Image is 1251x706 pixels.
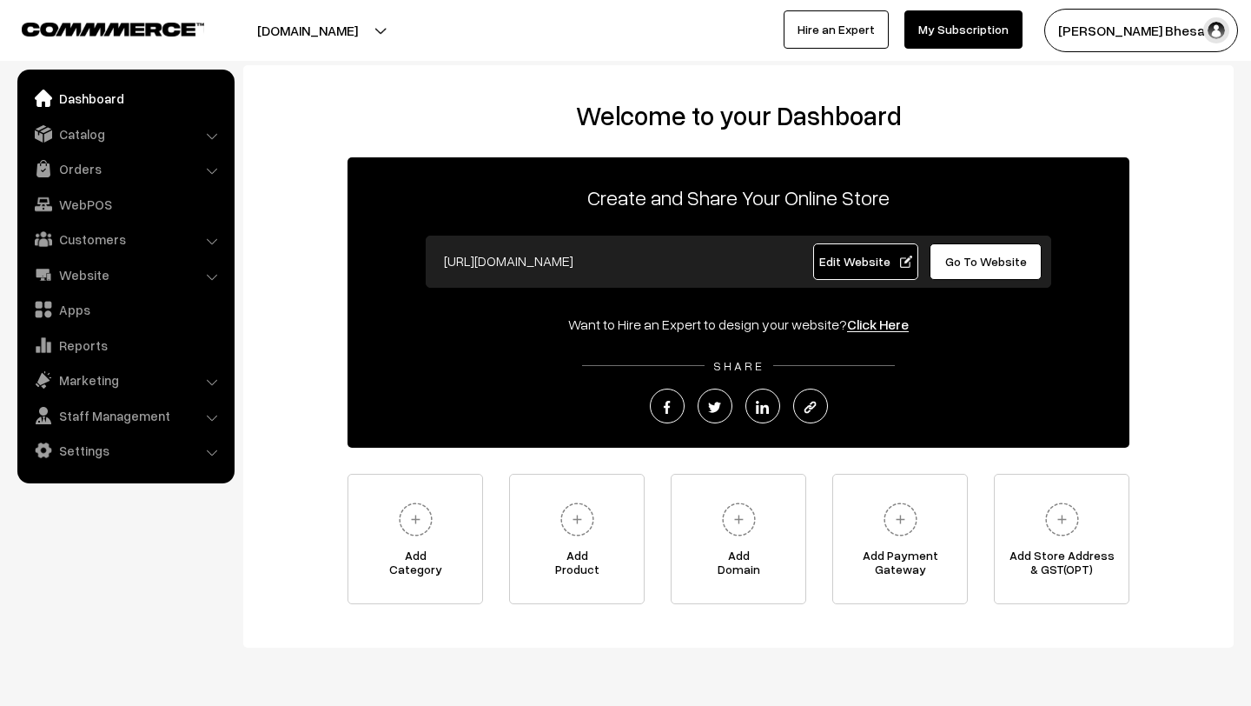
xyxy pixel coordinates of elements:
[196,9,419,52] button: [DOMAIN_NAME]
[348,549,482,583] span: Add Category
[904,10,1023,49] a: My Subscription
[22,364,228,396] a: Marketing
[994,474,1129,604] a: Add Store Address& GST(OPT)
[22,23,204,36] img: COMMMERCE
[347,182,1129,213] p: Create and Share Your Online Store
[1038,496,1086,543] img: plus.svg
[832,474,968,604] a: Add PaymentGateway
[509,474,645,604] a: AddProduct
[813,243,919,280] a: Edit Website
[671,474,806,604] a: AddDomain
[22,400,228,431] a: Staff Management
[945,254,1027,269] span: Go To Website
[22,259,228,290] a: Website
[553,496,601,543] img: plus.svg
[22,294,228,325] a: Apps
[1203,17,1229,43] img: user
[347,474,483,604] a: AddCategory
[392,496,440,543] img: plus.svg
[347,314,1129,335] div: Want to Hire an Expert to design your website?
[261,100,1216,131] h2: Welcome to your Dashboard
[22,153,228,184] a: Orders
[833,549,967,583] span: Add Payment Gateway
[847,316,909,333] a: Click Here
[930,243,1042,280] a: Go To Website
[22,189,228,220] a: WebPOS
[819,254,912,269] span: Edit Website
[22,435,228,466] a: Settings
[22,83,228,114] a: Dashboard
[672,549,805,583] span: Add Domain
[1044,9,1238,52] button: [PERSON_NAME] Bhesani…
[705,358,773,373] span: SHARE
[877,496,924,543] img: plus.svg
[995,549,1129,583] span: Add Store Address & GST(OPT)
[715,496,763,543] img: plus.svg
[22,17,174,38] a: COMMMERCE
[510,549,644,583] span: Add Product
[22,223,228,255] a: Customers
[784,10,889,49] a: Hire an Expert
[22,118,228,150] a: Catalog
[22,330,228,361] a: Reports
